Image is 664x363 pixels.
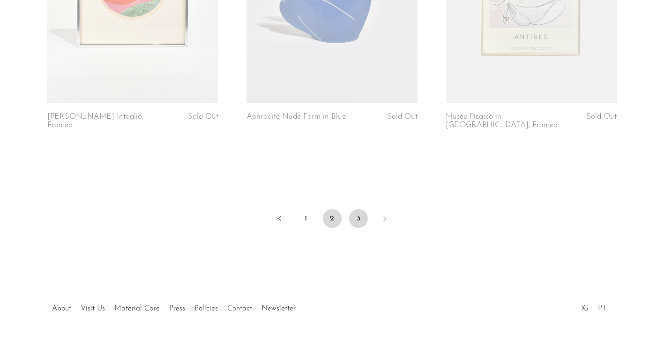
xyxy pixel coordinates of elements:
[81,305,105,312] a: Visit Us
[227,305,252,312] a: Contact
[581,305,589,312] a: IG
[446,113,560,130] a: Musée Picasso in [GEOGRAPHIC_DATA], Framed
[52,305,71,312] a: About
[576,297,611,315] ul: Social Medias
[598,305,606,312] a: PT
[246,113,346,121] a: Aphrodite Nude Form in Blue
[270,209,289,230] a: Previous
[349,209,368,228] a: 3
[297,209,315,228] a: 1
[47,297,300,315] ul: Quick links
[114,305,160,312] a: Material Care
[375,209,394,230] a: Next
[47,113,162,130] a: [PERSON_NAME] Intaglio, Framed
[387,113,418,121] span: Sold Out
[194,305,218,312] a: Policies
[169,305,185,312] a: Press
[188,113,218,121] span: Sold Out
[586,113,617,121] span: Sold Out
[323,209,342,228] span: 2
